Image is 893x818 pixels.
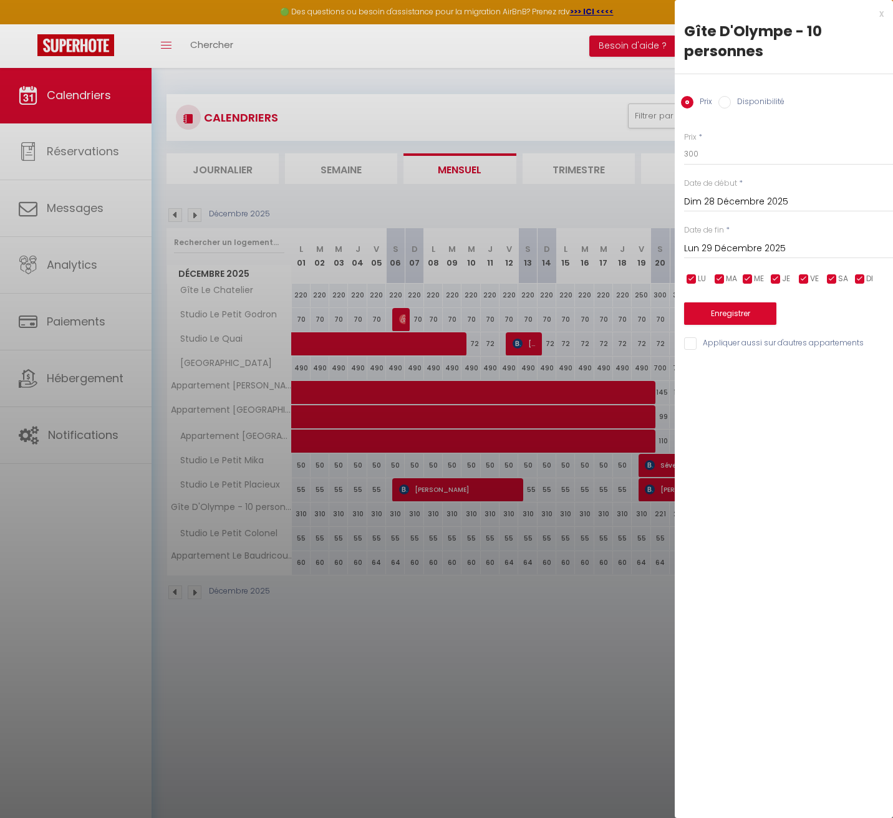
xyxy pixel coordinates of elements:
div: x [675,6,884,21]
label: Date de début [684,178,737,190]
span: DI [866,273,873,285]
span: JE [782,273,790,285]
span: LU [698,273,706,285]
span: SA [838,273,848,285]
label: Prix [684,132,697,143]
span: ME [754,273,764,285]
label: Date de fin [684,224,724,236]
div: Gîte D'Olympe - 10 personnes [684,21,884,61]
span: VE [810,273,819,285]
button: Enregistrer [684,302,776,325]
label: Prix [693,96,712,110]
span: MA [726,273,737,285]
label: Disponibilité [731,96,784,110]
